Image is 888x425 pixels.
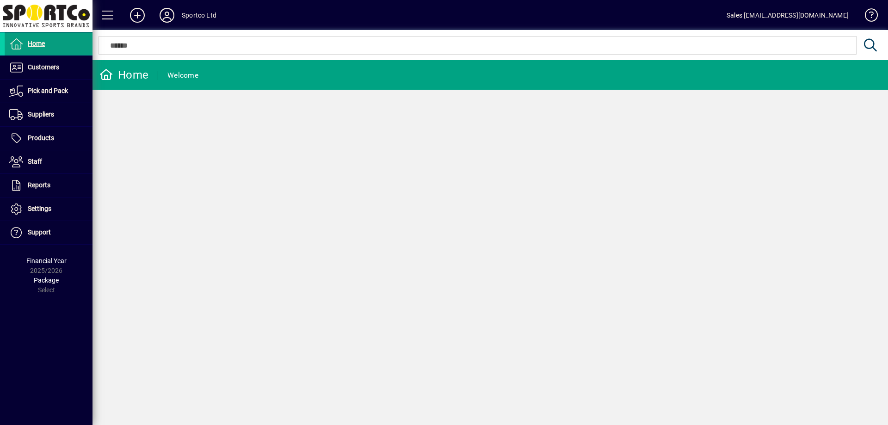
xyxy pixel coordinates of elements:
[5,80,92,103] a: Pick and Pack
[727,8,849,23] div: Sales [EMAIL_ADDRESS][DOMAIN_NAME]
[5,221,92,244] a: Support
[28,158,42,165] span: Staff
[167,68,198,83] div: Welcome
[152,7,182,24] button: Profile
[34,277,59,284] span: Package
[5,197,92,221] a: Settings
[123,7,152,24] button: Add
[26,257,67,265] span: Financial Year
[28,205,51,212] span: Settings
[5,174,92,197] a: Reports
[28,40,45,47] span: Home
[28,63,59,71] span: Customers
[99,68,148,82] div: Home
[28,111,54,118] span: Suppliers
[28,87,68,94] span: Pick and Pack
[5,150,92,173] a: Staff
[28,228,51,236] span: Support
[182,8,216,23] div: Sportco Ltd
[5,127,92,150] a: Products
[5,56,92,79] a: Customers
[28,181,50,189] span: Reports
[5,103,92,126] a: Suppliers
[28,134,54,142] span: Products
[858,2,876,32] a: Knowledge Base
